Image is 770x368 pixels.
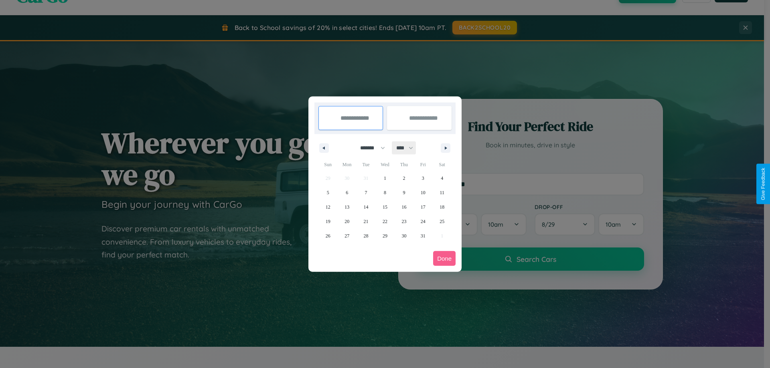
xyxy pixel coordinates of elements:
[318,158,337,171] span: Sun
[433,158,452,171] span: Sat
[375,171,394,185] button: 1
[318,229,337,243] button: 26
[384,185,386,200] span: 8
[357,214,375,229] button: 21
[433,214,452,229] button: 25
[326,214,330,229] span: 19
[357,200,375,214] button: 14
[395,185,413,200] button: 9
[413,229,432,243] button: 31
[433,200,452,214] button: 18
[344,229,349,243] span: 27
[421,185,426,200] span: 10
[344,200,349,214] span: 13
[433,185,452,200] button: 11
[357,229,375,243] button: 28
[364,214,369,229] span: 21
[375,185,394,200] button: 8
[433,171,452,185] button: 4
[375,229,394,243] button: 29
[327,185,329,200] span: 5
[383,200,387,214] span: 15
[413,214,432,229] button: 24
[365,185,367,200] span: 7
[440,200,444,214] span: 18
[395,171,413,185] button: 2
[318,200,337,214] button: 12
[413,200,432,214] button: 17
[395,200,413,214] button: 16
[344,214,349,229] span: 20
[413,158,432,171] span: Fri
[364,200,369,214] span: 14
[337,185,356,200] button: 6
[326,229,330,243] span: 26
[401,200,406,214] span: 16
[401,229,406,243] span: 30
[364,229,369,243] span: 28
[401,214,406,229] span: 23
[337,158,356,171] span: Mon
[383,229,387,243] span: 29
[337,200,356,214] button: 13
[422,171,424,185] span: 3
[403,185,405,200] span: 9
[375,158,394,171] span: Wed
[318,214,337,229] button: 19
[433,251,456,266] button: Done
[440,185,444,200] span: 11
[346,185,348,200] span: 6
[413,185,432,200] button: 10
[337,214,356,229] button: 20
[760,168,766,200] div: Give Feedback
[421,229,426,243] span: 31
[357,158,375,171] span: Tue
[357,185,375,200] button: 7
[318,185,337,200] button: 5
[421,214,426,229] span: 24
[383,214,387,229] span: 22
[395,229,413,243] button: 30
[375,200,394,214] button: 15
[395,158,413,171] span: Thu
[337,229,356,243] button: 27
[441,171,443,185] span: 4
[421,200,426,214] span: 17
[326,200,330,214] span: 12
[375,214,394,229] button: 22
[395,214,413,229] button: 23
[384,171,386,185] span: 1
[403,171,405,185] span: 2
[440,214,444,229] span: 25
[413,171,432,185] button: 3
